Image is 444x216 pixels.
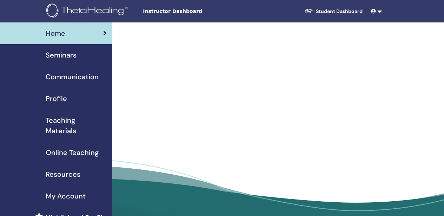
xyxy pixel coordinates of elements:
img: logo.png [46,4,130,19]
img: graduation-cap-white.svg [305,8,313,14]
span: Resources [46,169,80,180]
span: Home [46,28,65,39]
span: Seminars [46,50,77,60]
span: Online Teaching [46,147,99,158]
span: Teaching Materials [46,115,107,136]
span: Profile [46,93,67,104]
span: Instructor Dashboard [143,8,248,15]
span: Communication [46,72,99,82]
span: My Account [46,191,86,201]
a: Student Dashboard [299,5,368,18]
